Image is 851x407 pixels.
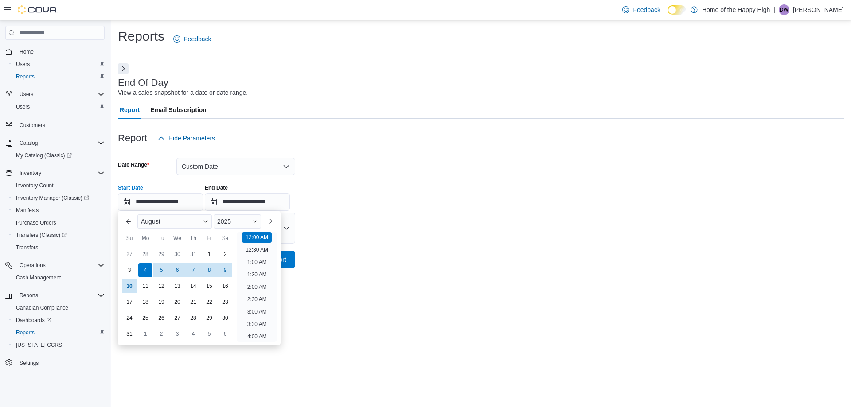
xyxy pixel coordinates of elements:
span: Purchase Orders [16,219,56,226]
div: day-1 [202,247,216,261]
p: | [773,4,775,15]
div: day-6 [218,327,232,341]
button: Open list of options [283,225,290,232]
span: Users [16,89,105,100]
a: Transfers (Classic) [12,230,70,240]
span: Transfers [16,244,38,251]
div: day-1 [138,327,152,341]
button: Reports [16,290,42,301]
a: Dashboards [9,314,108,326]
label: Date Range [118,161,149,168]
div: day-4 [138,263,152,277]
span: Dashboards [12,315,105,326]
span: Cash Management [12,272,105,283]
a: Purchase Orders [12,217,60,228]
div: Th [186,231,200,245]
div: day-3 [122,263,137,277]
div: Mo [138,231,152,245]
span: Email Subscription [150,101,207,119]
div: Sa [218,231,232,245]
button: Manifests [9,204,108,217]
a: Canadian Compliance [12,302,72,313]
span: Canadian Compliance [12,302,105,313]
div: day-26 [154,311,168,325]
div: day-11 [138,279,152,293]
span: Transfers (Classic) [12,230,105,240]
span: Reports [16,329,35,336]
span: Inventory [20,170,41,177]
div: Button. Open the month selector. August is currently selected. [137,214,212,229]
span: My Catalog (Classic) [12,150,105,161]
a: Customers [16,120,49,131]
span: Transfers [12,242,105,253]
div: day-22 [202,295,216,309]
span: Feedback [184,35,211,43]
div: day-8 [202,263,216,277]
span: [US_STATE] CCRS [16,341,62,349]
a: Transfers (Classic) [9,229,108,241]
button: Purchase Orders [9,217,108,229]
div: Tu [154,231,168,245]
button: Catalog [16,138,41,148]
button: Users [9,101,108,113]
button: Reports [9,326,108,339]
button: Canadian Compliance [9,302,108,314]
a: Inventory Manager (Classic) [12,193,93,203]
button: Inventory [16,168,45,178]
span: Inventory Count [12,180,105,191]
button: Users [2,88,108,101]
span: Catalog [16,138,105,148]
button: Operations [2,259,108,271]
span: Catalog [20,140,38,147]
span: Report [120,101,140,119]
div: Fr [202,231,216,245]
div: day-2 [218,247,232,261]
span: Reports [12,71,105,82]
a: Reports [12,327,38,338]
a: Manifests [12,205,42,216]
button: Catalog [2,137,108,149]
a: Cash Management [12,272,64,283]
div: day-9 [218,263,232,277]
div: David Wegner [779,4,789,15]
img: Cova [18,5,58,14]
div: day-29 [202,311,216,325]
label: End Date [205,184,228,191]
button: Operations [16,260,49,271]
li: 4:00 AM [244,331,270,342]
li: 2:00 AM [244,282,270,292]
button: Users [9,58,108,70]
span: Reports [12,327,105,338]
span: Transfers (Classic) [16,232,67,239]
li: 1:30 AM [244,269,270,280]
li: 12:30 AM [242,244,272,255]
a: Reports [12,71,38,82]
div: day-30 [218,311,232,325]
span: Cash Management [16,274,61,281]
span: Home [20,48,34,55]
div: day-4 [186,327,200,341]
div: We [170,231,184,245]
div: day-18 [138,295,152,309]
div: day-21 [186,295,200,309]
span: Inventory [16,168,105,178]
div: day-6 [170,263,184,277]
div: day-13 [170,279,184,293]
button: Next month [263,214,277,229]
div: day-16 [218,279,232,293]
button: Previous Month [121,214,136,229]
input: Dark Mode [668,5,686,15]
h1: Reports [118,27,164,45]
span: Canadian Compliance [16,304,68,311]
a: Inventory Count [12,180,57,191]
a: Transfers [12,242,42,253]
span: Users [12,59,105,70]
span: Inventory Count [16,182,54,189]
a: Feedback [170,30,215,48]
div: Button. Open the year selector. 2025 is currently selected. [214,214,261,229]
div: day-3 [170,327,184,341]
span: DW [780,4,789,15]
div: day-14 [186,279,200,293]
a: Users [12,101,33,112]
span: Operations [20,262,46,269]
